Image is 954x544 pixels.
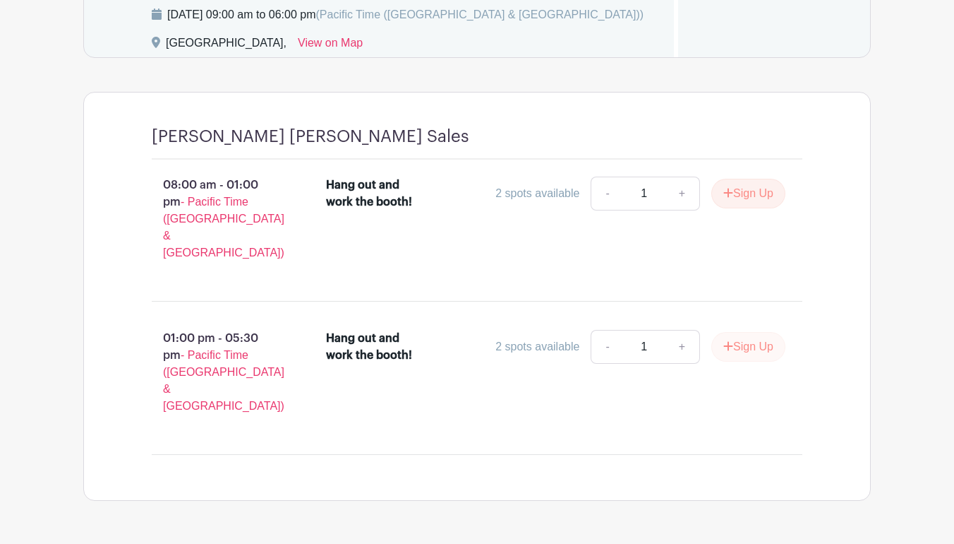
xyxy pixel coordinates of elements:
[163,349,284,412] span: - Pacific Time ([GEOGRAPHIC_DATA] & [GEOGRAPHIC_DATA])
[495,185,579,202] div: 2 spots available
[665,177,700,211] a: +
[298,35,363,57] a: View on Map
[326,330,424,364] div: Hang out and work the booth!
[129,171,303,267] p: 08:00 am - 01:00 pm
[315,8,644,20] span: (Pacific Time ([GEOGRAPHIC_DATA] & [GEOGRAPHIC_DATA]))
[129,324,303,420] p: 01:00 pm - 05:30 pm
[167,6,644,23] div: [DATE] 09:00 am to 06:00 pm
[591,177,623,211] a: -
[326,177,424,211] div: Hang out and work the booth!
[166,35,286,57] div: [GEOGRAPHIC_DATA],
[665,330,700,364] a: +
[591,330,623,364] a: -
[152,126,469,147] h4: [PERSON_NAME] [PERSON_NAME] Sales
[711,332,785,362] button: Sign Up
[495,338,579,355] div: 2 spots available
[711,179,785,208] button: Sign Up
[163,196,284,259] span: - Pacific Time ([GEOGRAPHIC_DATA] & [GEOGRAPHIC_DATA])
